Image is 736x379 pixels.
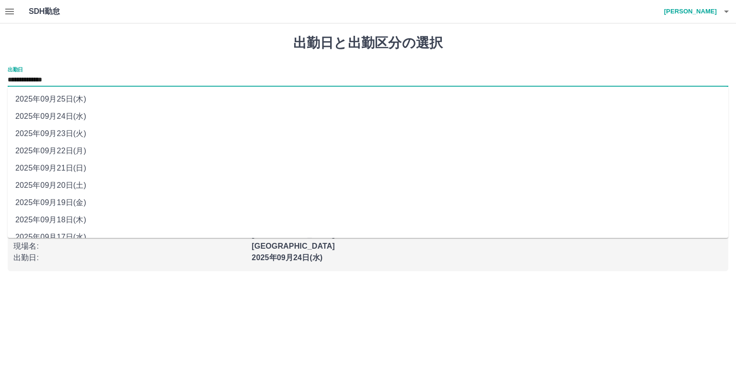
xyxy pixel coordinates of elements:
li: 2025年09月23日(火) [8,125,728,142]
h1: 出勤日と出勤区分の選択 [8,35,728,51]
li: 2025年09月19日(金) [8,194,728,211]
li: 2025年09月17日(水) [8,229,728,246]
b: [GEOGRAPHIC_DATA] [252,242,335,250]
li: 2025年09月21日(日) [8,160,728,177]
label: 出勤日 [8,66,23,73]
li: 2025年09月18日(木) [8,211,728,229]
li: 2025年09月22日(月) [8,142,728,160]
b: 2025年09月24日(水) [252,253,322,262]
li: 2025年09月20日(土) [8,177,728,194]
p: 出勤日 : [13,252,246,264]
li: 2025年09月25日(木) [8,91,728,108]
p: 現場名 : [13,241,246,252]
li: 2025年09月24日(水) [8,108,728,125]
